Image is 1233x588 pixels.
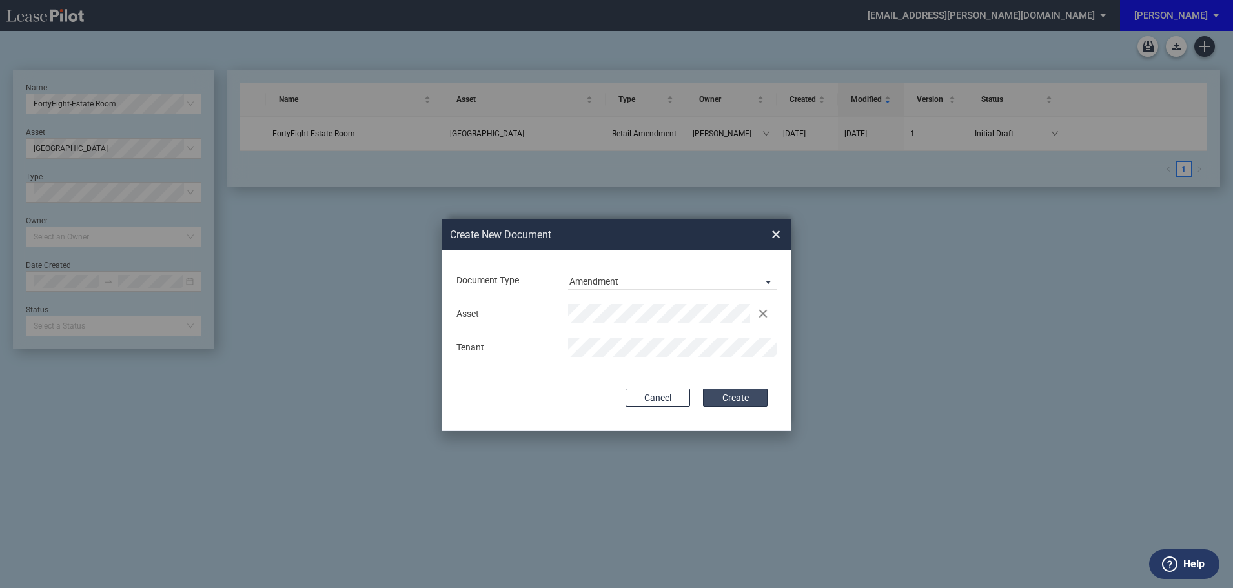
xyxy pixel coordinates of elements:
md-dialog: Create New ... [442,219,791,431]
h2: Create New Document [450,228,725,242]
div: Asset [449,308,560,321]
div: Document Type [449,274,560,287]
div: Tenant [449,341,560,354]
span: × [771,224,780,245]
label: Help [1183,556,1205,573]
button: Cancel [626,389,690,407]
div: Amendment [569,276,618,287]
md-select: Document Type: Amendment [568,270,777,290]
button: Create [703,389,768,407]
